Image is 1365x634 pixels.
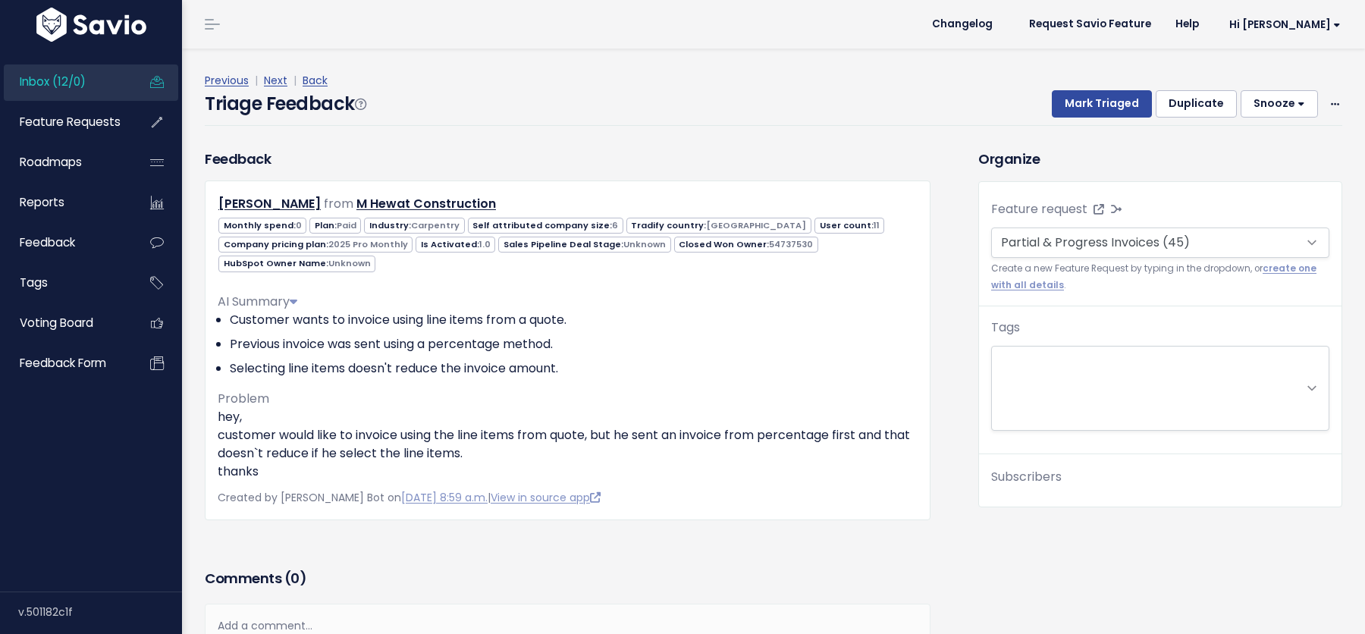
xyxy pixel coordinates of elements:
a: Feedback form [4,346,126,381]
a: Inbox (12/0) [4,64,126,99]
button: Mark Triaged [1052,90,1152,118]
span: Sales Pipeline Deal Stage: [498,237,670,253]
span: 0 [296,219,302,231]
a: View in source app [491,490,601,505]
span: Industry: [364,218,464,234]
a: Feedback [4,225,126,260]
label: Feature request [991,200,1087,218]
li: Selecting line items doesn't reduce the invoice amount. [230,359,918,378]
span: Hi [PERSON_NAME] [1229,19,1341,30]
a: Next [264,73,287,88]
span: AI Summary [218,293,297,310]
span: Self attributed company size: [468,218,623,234]
span: Reports [20,194,64,210]
a: Tags [4,265,126,300]
span: Feature Requests [20,114,121,130]
span: Created by [PERSON_NAME] Bot on | [218,490,601,505]
span: 1.0 [479,238,491,250]
a: Back [303,73,328,88]
a: Help [1163,13,1211,36]
span: Tags [20,275,48,290]
a: Hi [PERSON_NAME] [1211,13,1353,36]
a: create one with all details [991,262,1316,290]
span: 11 [874,219,880,231]
p: hey, customer would like to invoice using the line items from quote, but he sent an invoice from ... [218,408,918,481]
a: Previous [205,73,249,88]
span: Company pricing plan: [218,237,413,253]
span: Subscribers [991,468,1062,485]
span: [GEOGRAPHIC_DATA] [706,219,806,231]
span: User count: [814,218,884,234]
span: Unknown [623,238,666,250]
img: logo-white.9d6f32f41409.svg [33,8,150,42]
a: Request Savio Feature [1017,13,1163,36]
span: | [290,73,300,88]
span: 54737530 [769,238,813,250]
a: [DATE] 8:59 a.m. [401,490,488,505]
a: Feature Requests [4,105,126,140]
div: v.501182c1f [18,592,182,632]
span: 2025 Pro Monthly [328,238,408,250]
span: HubSpot Owner Name: [218,256,375,271]
span: Roadmaps [20,154,82,170]
li: Customer wants to invoice using line items from a quote. [230,311,918,329]
small: Create a new Feature Request by typing in the dropdown, or . [991,261,1329,293]
span: Changelog [932,19,993,30]
a: Roadmaps [4,145,126,180]
span: Unknown [328,257,371,269]
a: [PERSON_NAME] [218,195,321,212]
span: Carpentry [411,219,460,231]
span: Feedback form [20,355,106,371]
span: Paid [337,219,356,231]
h4: Triage Feedback [205,90,366,118]
label: Tags [991,319,1020,337]
span: Plan: [309,218,361,234]
span: 0 [290,569,300,588]
span: Closed Won Owner: [674,237,818,253]
span: Is Activated: [416,237,495,253]
h3: Organize [978,149,1342,169]
a: Reports [4,185,126,220]
span: | [252,73,261,88]
li: Previous invoice was sent using a percentage method. [230,335,918,353]
h3: Comments ( ) [205,568,930,589]
a: Voting Board [4,306,126,341]
span: Tradify country: [626,218,811,234]
span: Voting Board [20,315,93,331]
h3: Feedback [205,149,271,169]
a: M Hewat Construction [356,195,496,212]
span: Monthly spend: [218,218,306,234]
span: Feedback [20,234,75,250]
span: Problem [218,390,269,407]
span: from [324,195,353,212]
span: Inbox (12/0) [20,74,86,89]
span: 6 [612,219,618,231]
button: Snooze [1241,90,1318,118]
button: Duplicate [1156,90,1237,118]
